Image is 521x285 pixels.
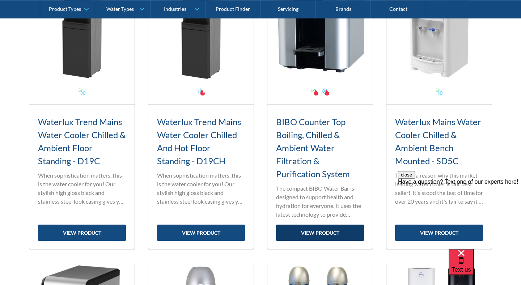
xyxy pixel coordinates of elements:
[276,184,364,219] p: The compact BIBO Water Bar is designed to support health and hydration for everyone. It uses the ...
[157,171,245,206] p: When sophistication matters, this is the water cooler for you! Our stylish high gloss black and s...
[106,6,134,12] div: Water Types
[164,6,186,12] div: Industries
[276,115,364,180] h3: BIBO Counter Top Boiling, Chilled & Ambient Water Filtration & Purification System
[49,6,81,12] div: Product Types
[395,115,483,167] h3: Waterlux Mains Water Cooler Chilled & Ambient Bench Mounted - SD5C
[449,249,521,285] iframe: podium webchat widget bubble
[38,115,126,167] h3: Waterlux Trend Mains Water Cooler Chilled & Ambient Floor Standing - D19C
[38,171,126,206] p: When sophistication matters, this is the water cooler for you! Our stylish high gloss black and s...
[157,225,245,241] a: view product
[395,225,483,241] a: view product
[398,171,521,258] iframe: podium webchat widget prompt
[395,171,483,206] p: There is a reason why this market leading water cooler is our best seller! It's stood the test of...
[38,225,126,241] a: view product
[157,115,245,167] h3: Waterlux Trend Mains Water Cooler Chilled And Hot Floor Standing - D19CH
[276,225,364,241] a: view product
